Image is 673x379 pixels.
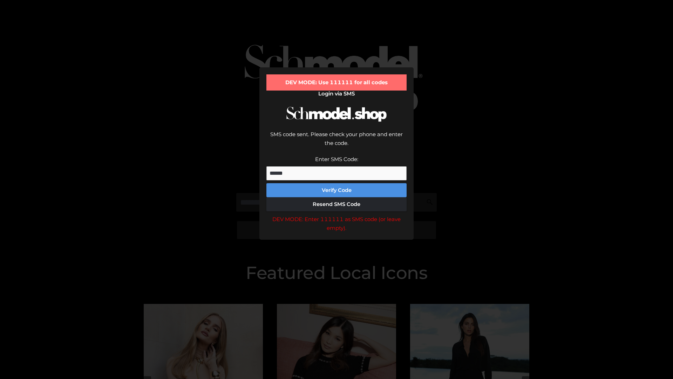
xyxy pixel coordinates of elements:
img: Schmodel Logo [284,100,389,128]
div: SMS code sent. Please check your phone and enter the code. [266,130,407,155]
h2: Login via SMS [266,91,407,97]
div: DEV MODE: Enter 111111 as SMS code (or leave empty). [266,215,407,233]
button: Resend SMS Code [266,197,407,211]
button: Verify Code [266,183,407,197]
div: DEV MODE: Use 111111 for all codes [266,74,407,91]
label: Enter SMS Code: [315,156,358,162]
